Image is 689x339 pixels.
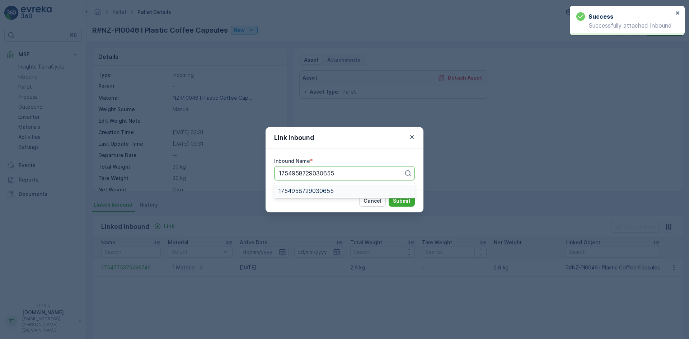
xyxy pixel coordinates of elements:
[359,195,386,207] button: Cancel
[576,22,673,29] p: Successfully attached Inbound
[589,12,613,21] h3: Success
[393,197,411,204] p: Submit
[389,195,415,207] button: Submit
[278,188,334,194] span: 1754958729030655
[274,133,314,143] p: Link Inbound
[675,10,680,17] button: close
[364,197,381,204] p: Cancel
[274,158,310,164] label: Inbound Name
